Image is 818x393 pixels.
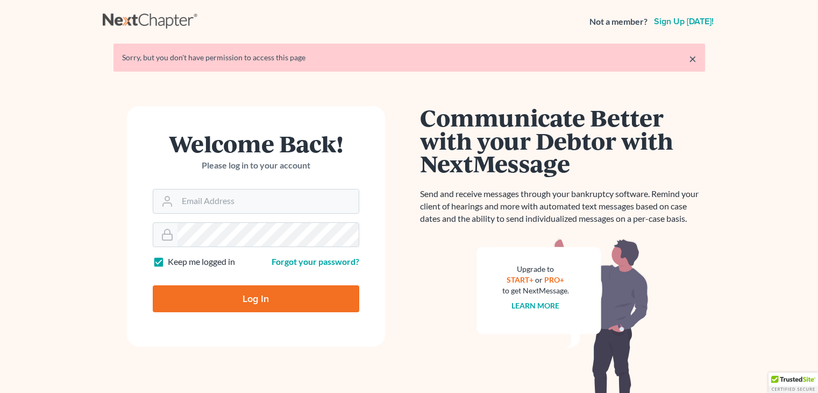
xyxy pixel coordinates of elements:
label: Keep me logged in [168,256,235,268]
a: Sign up [DATE]! [652,17,716,26]
a: Learn more [511,301,559,310]
div: Sorry, but you don't have permission to access this page [122,52,696,63]
h1: Communicate Better with your Debtor with NextMessage [420,106,705,175]
input: Email Address [177,190,359,213]
strong: Not a member? [589,16,648,28]
span: or [535,275,543,284]
a: PRO+ [544,275,564,284]
a: START+ [507,275,534,284]
div: TrustedSite Certified [769,373,818,393]
div: to get NextMessage. [502,285,569,296]
a: × [689,52,696,65]
input: Log In [153,285,359,312]
p: Please log in to your account [153,159,359,172]
p: Send and receive messages through your bankruptcy software. Remind your client of hearings and mo... [420,188,705,225]
div: Upgrade to [502,264,569,275]
h1: Welcome Back! [153,132,359,155]
a: Forgot your password? [272,256,359,266]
